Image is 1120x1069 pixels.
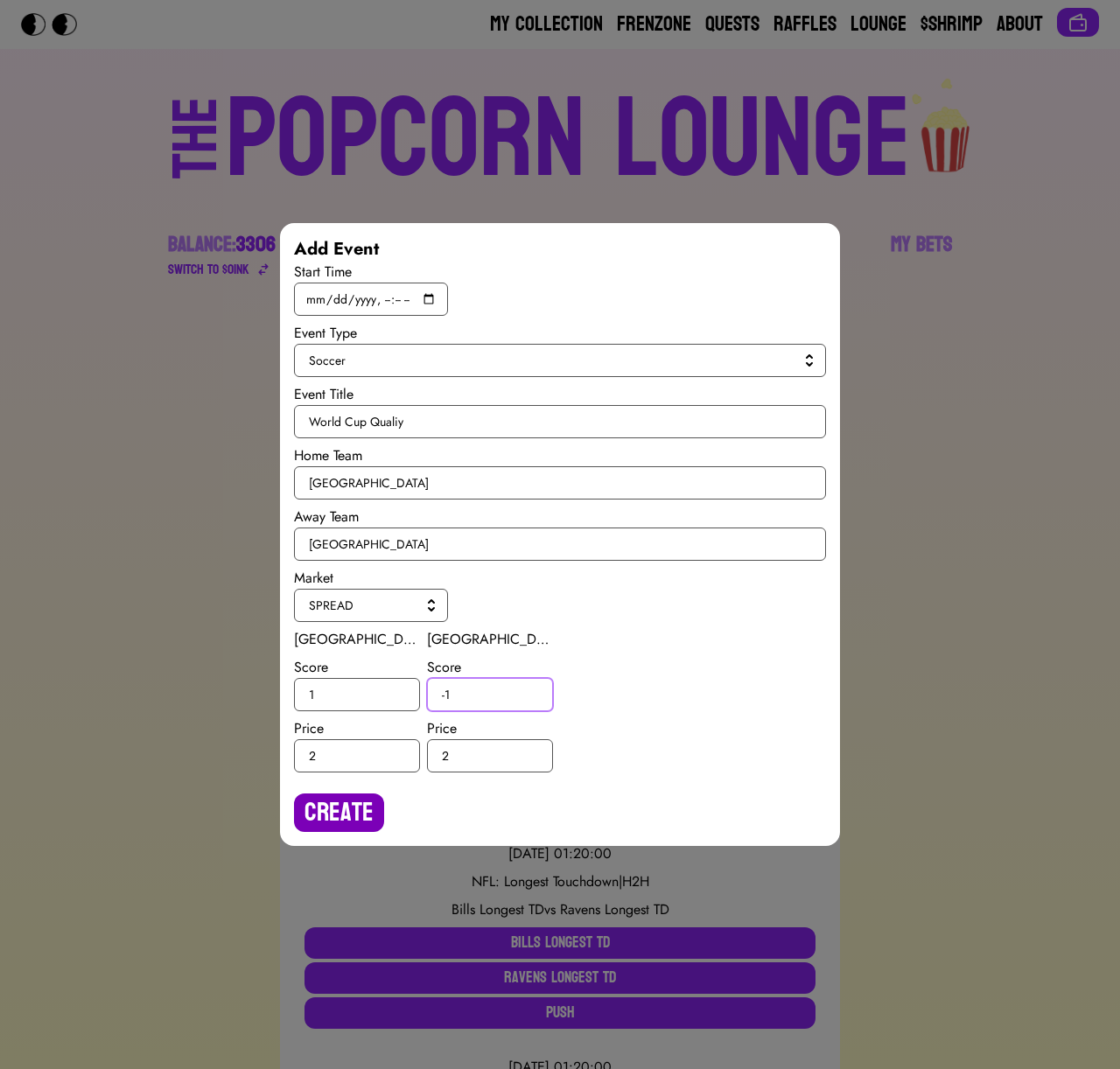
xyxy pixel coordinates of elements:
[294,445,826,466] div: Home Team
[294,629,420,650] div: [GEOGRAPHIC_DATA]
[294,507,826,528] div: Away Team
[427,629,553,650] div: [GEOGRAPHIC_DATA]
[294,237,826,262] div: Add Event
[294,657,420,678] div: Score
[294,568,826,589] div: Market
[309,352,804,369] span: Soccer
[427,718,553,739] div: Price
[294,793,384,832] button: Create
[294,262,826,283] div: Start Time
[294,344,826,377] button: Soccer
[427,657,553,678] div: Score
[294,323,826,344] div: Event Type
[294,384,826,405] div: Event Title
[294,589,448,622] button: SPREAD
[294,718,420,739] div: Price
[309,597,426,614] span: SPREAD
